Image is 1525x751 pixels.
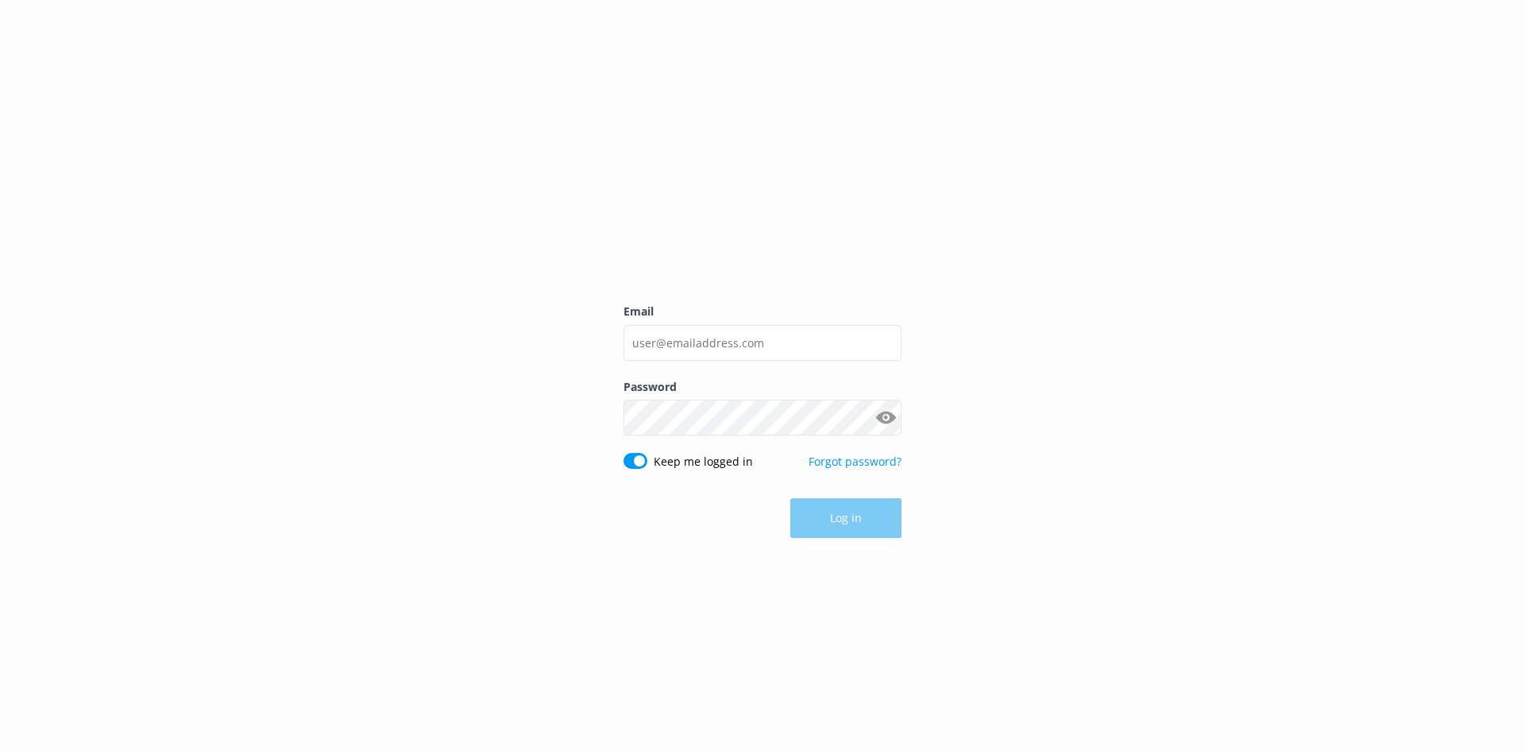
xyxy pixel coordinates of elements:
label: Keep me logged in [654,453,753,470]
label: Email [624,303,901,320]
a: Forgot password? [809,454,901,469]
label: Password [624,378,901,396]
input: user@emailaddress.com [624,325,901,361]
button: Show password [870,402,901,434]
